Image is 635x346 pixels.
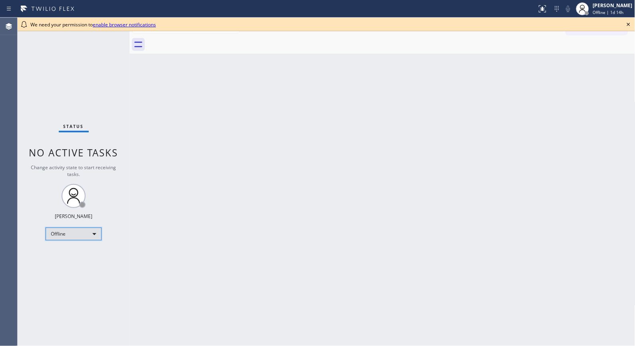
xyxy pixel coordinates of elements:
[30,21,156,28] span: We need your permission to
[563,3,574,14] button: Mute
[593,10,624,15] span: Offline | 1d 14h
[93,21,156,28] a: enable browser notifications
[46,228,102,240] div: Offline
[64,124,84,129] span: Status
[29,146,118,159] span: No active tasks
[593,2,633,9] div: [PERSON_NAME]
[31,164,116,178] span: Change activity state to start receiving tasks.
[55,213,92,220] div: [PERSON_NAME]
